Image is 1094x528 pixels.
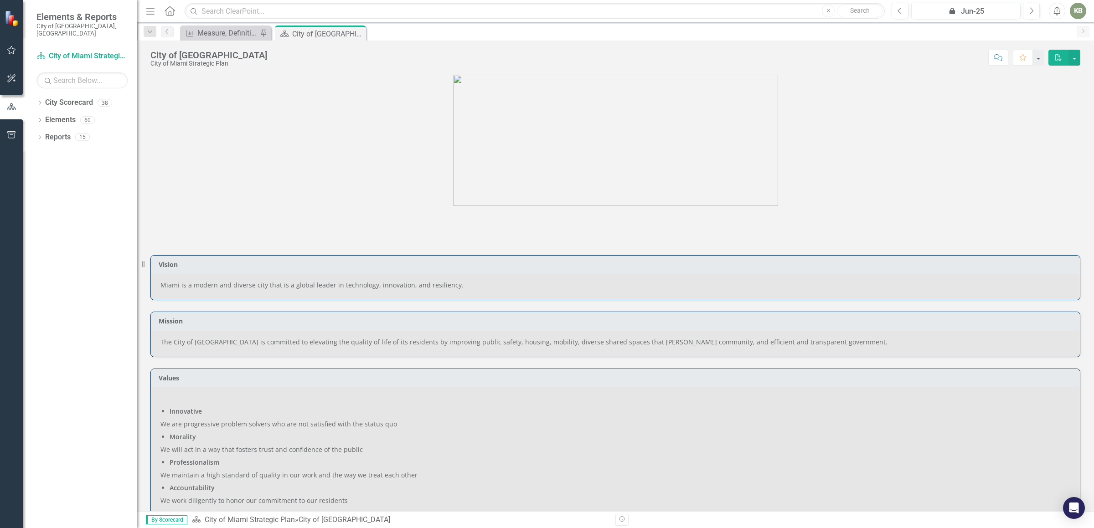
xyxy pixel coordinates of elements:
strong: Compassionate [170,509,218,518]
span: Elements & Reports [36,11,128,22]
strong: Innovative [170,407,202,415]
img: ClearPoint Strategy [5,10,21,26]
span: By Scorecard [146,515,187,524]
div: Open Intercom Messenger [1063,497,1085,519]
input: Search Below... [36,72,128,88]
div: Jun-25 [914,6,1017,17]
span: Search [850,7,870,14]
div: City of [GEOGRAPHIC_DATA] [299,515,390,524]
a: Reports [45,132,71,143]
a: City of Miami Strategic Plan [36,51,128,62]
div: City of Miami Strategic Plan [150,60,267,67]
div: 15 [75,133,90,141]
div: 60 [80,116,95,124]
h3: Mission [159,318,1075,324]
h3: Values [159,374,1075,381]
button: KB [1070,3,1086,19]
span: We work diligently to honor our commitment to our residents [160,496,348,505]
div: Measure, Definition, Intention, Source [197,27,258,39]
img: city_priorities_all%20smaller%20copy.png [453,75,778,206]
input: Search ClearPoint... [185,3,885,19]
div: 38 [98,99,112,107]
strong: Accountability [170,483,215,492]
h3: Vision [159,261,1075,268]
div: City of [GEOGRAPHIC_DATA] [150,50,267,60]
div: City of [GEOGRAPHIC_DATA] [292,28,364,40]
a: City of Miami Strategic Plan [205,515,295,524]
strong: Professionalism [170,458,219,466]
small: City of [GEOGRAPHIC_DATA], [GEOGRAPHIC_DATA] [36,22,128,37]
span: We will act in a way that fosters trust and confidence of the public [160,445,363,454]
p: The City of [GEOGRAPHIC_DATA] is committed to elevating the quality of life of its residents by i... [160,338,1070,347]
span: We are progressive problem solvers who are not satisfied with the status quo [160,420,397,428]
a: City Scorecard [45,97,93,108]
span: We maintain a high standard of quality in our work and the way we treat each other [160,471,418,479]
span: Miami is a modern and diverse city that is a global leader in technology, innovation, and resilie... [160,281,464,289]
button: Jun-25 [911,3,1021,19]
button: Search [837,5,882,17]
strong: Morality [170,432,196,441]
a: Measure, Definition, Intention, Source [182,27,258,39]
div: » [192,515,609,525]
a: Elements [45,115,76,125]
